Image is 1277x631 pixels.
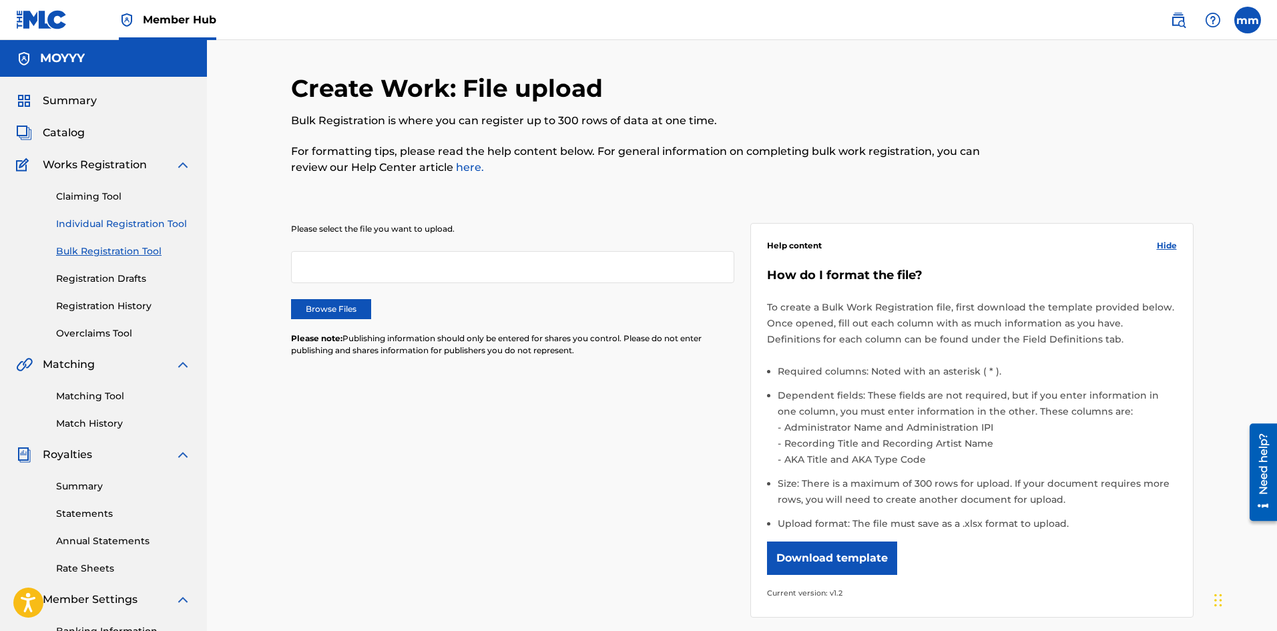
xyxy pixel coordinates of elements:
li: Recording Title and Recording Artist Name [781,435,1177,451]
a: Match History [56,417,191,431]
a: CatalogCatalog [16,125,85,141]
img: Accounts [16,51,32,67]
span: Hide [1157,240,1177,252]
iframe: Resource Center [1240,419,1277,526]
p: Please select the file you want to upload. [291,223,734,235]
li: Required columns: Noted with an asterisk ( * ). [778,363,1177,387]
img: expand [175,447,191,463]
a: Claiming Tool [56,190,191,204]
span: Help content [767,240,822,252]
a: Annual Statements [56,534,191,548]
img: Summary [16,93,32,109]
img: help [1205,12,1221,28]
h5: How do I format the file? [767,268,1177,283]
li: Upload format: The file must save as a .xlsx format to upload. [778,515,1177,532]
a: Bulk Registration Tool [56,244,191,258]
img: Top Rightsholder [119,12,135,28]
img: search [1170,12,1186,28]
span: Catalog [43,125,85,141]
a: Statements [56,507,191,521]
a: here. [453,161,484,174]
img: Matching [16,357,33,373]
span: Member Settings [43,592,138,608]
img: Catalog [16,125,32,141]
div: Widget de chat [1210,567,1277,631]
span: Matching [43,357,95,373]
h2: Create Work: File upload [291,73,609,103]
img: expand [175,592,191,608]
a: Individual Registration Tool [56,217,191,231]
a: SummarySummary [16,93,97,109]
p: Current version: v1.2 [767,585,1177,601]
a: Matching Tool [56,389,191,403]
span: Works Registration [43,157,147,173]
p: For formatting tips, please read the help content below. For general information on completing bu... [291,144,986,176]
img: Royalties [16,447,32,463]
a: Registration History [56,299,191,313]
a: Summary [56,479,191,493]
img: MLC Logo [16,10,67,29]
img: Works Registration [16,157,33,173]
li: Administrator Name and Administration IPI [781,419,1177,435]
p: Bulk Registration is where you can register up to 300 rows of data at one time. [291,113,986,129]
label: Browse Files [291,299,371,319]
p: To create a Bulk Work Registration file, first download the template provided below. Once opened,... [767,299,1177,347]
a: Overclaims Tool [56,327,191,341]
div: User Menu [1234,7,1261,33]
span: Member Hub [143,12,216,27]
a: Rate Sheets [56,562,191,576]
a: Public Search [1165,7,1192,33]
button: Download template [767,542,897,575]
span: Summary [43,93,97,109]
img: expand [175,357,191,373]
h5: MOYYY [40,51,85,66]
li: Dependent fields: These fields are not required, but if you enter information in one column, you ... [778,387,1177,475]
span: Please note: [291,333,342,343]
img: Member Settings [16,592,32,608]
li: AKA Title and AKA Type Code [781,451,1177,467]
iframe: Chat Widget [1210,567,1277,631]
img: expand [175,157,191,173]
li: Size: There is a maximum of 300 rows for upload. If your document requires more rows, you will ne... [778,475,1177,515]
span: Royalties [43,447,92,463]
a: Registration Drafts [56,272,191,286]
div: Help [1200,7,1226,33]
p: Publishing information should only be entered for shares you control. Please do not enter publish... [291,333,734,357]
div: Arrastrar [1214,580,1222,620]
